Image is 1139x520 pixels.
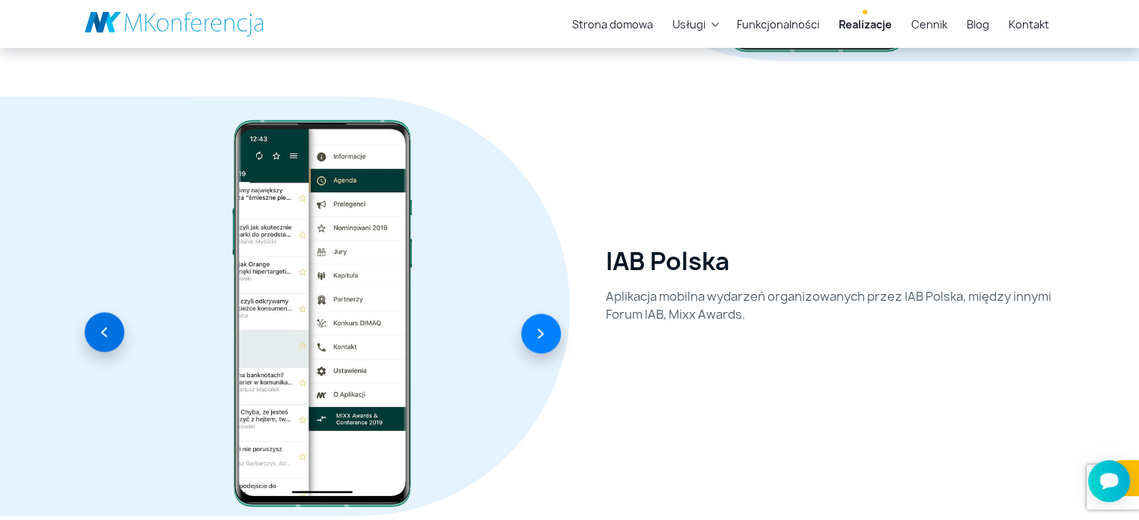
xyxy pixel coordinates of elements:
[606,287,1055,323] p: Aplikacja mobilna wydarzeń organizowanych przez IAB Polska, między innymi Forum IAB, Mixx Awards.
[1088,460,1130,502] iframe: Smartsupp widget button
[566,10,659,38] a: Strona domowa
[1003,10,1055,38] a: Kontakt
[833,10,898,38] a: Realizacje
[905,10,953,38] a: Cennik
[961,10,995,38] a: Blog
[222,111,422,516] img: IAB Polska
[606,247,729,275] h2: IAB Polska
[666,10,711,38] a: Usługi
[731,10,825,38] a: Funkcjonalności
